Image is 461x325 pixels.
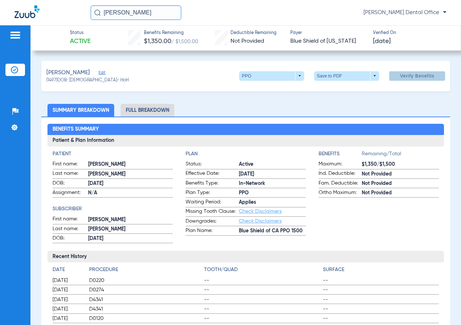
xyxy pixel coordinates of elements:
[362,161,439,168] span: $1,350/$1,500
[290,30,367,37] span: Payer
[89,286,202,294] span: D0274
[53,170,88,178] span: Last name:
[230,30,277,37] span: Deductible Remaining
[9,31,21,39] img: hamburger-icon
[94,9,101,16] img: Search Icon
[53,225,88,234] span: Last name:
[323,277,439,284] span: --
[239,180,306,187] span: In-Network
[53,235,88,243] span: DOB:
[323,286,439,294] span: --
[204,266,320,274] h4: Tooth/Quad
[89,296,202,303] span: D4341
[14,5,40,18] img: Zuub Logo
[47,124,444,135] h2: Benefits Summary
[186,150,306,158] h4: Plan
[47,104,114,117] li: Summary Breakdown
[362,189,439,197] span: Not Provided
[362,170,439,178] span: Not Provided
[323,296,439,303] span: --
[171,39,198,44] span: / $1,500.00
[88,170,173,178] span: [PERSON_NAME]
[239,227,306,235] span: Blue Shield of CA PPO 1500
[204,315,320,322] span: --
[362,150,439,160] span: Remaining/Total
[389,71,445,81] button: Verify Benefits
[239,209,282,214] a: Check Disclaimers
[89,277,202,284] span: D0220
[144,38,171,45] span: $1,350.00
[186,208,239,216] span: Missing Tooth Clause:
[121,104,174,117] li: Full Breakdown
[89,315,202,322] span: D0120
[53,305,83,313] span: [DATE]
[53,215,88,224] span: First name:
[89,305,202,313] span: D4341
[53,296,83,303] span: [DATE]
[314,71,379,81] button: Save to PDF
[239,71,304,81] button: PPO
[88,180,173,187] span: [DATE]
[70,30,91,37] span: Status
[186,180,239,188] span: Benefits Type:
[186,170,239,178] span: Effective Date:
[186,227,239,236] span: Plan Name:
[46,77,129,84] span: (1497) DOB: [DEMOGRAPHIC_DATA] - HoH
[47,251,444,262] h3: Recent History
[46,68,90,77] span: [PERSON_NAME]
[88,235,173,242] span: [DATE]
[204,266,320,276] app-breakdown-title: Tooth/Quad
[99,70,105,77] span: Edit
[186,218,239,226] span: Downgrades:
[239,199,306,206] span: Applies
[239,170,306,178] span: [DATE]
[323,266,439,274] h4: Surface
[362,180,439,187] span: Not Provided
[88,216,173,224] span: [PERSON_NAME]
[88,225,173,233] span: [PERSON_NAME]
[323,315,439,322] span: --
[319,150,362,160] app-breakdown-title: Benefits
[373,30,449,37] span: Verified On
[89,266,202,276] app-breakdown-title: Procedure
[186,189,239,198] span: Plan Type:
[204,296,320,303] span: --
[290,37,367,46] span: Blue Shield of [US_STATE]
[53,180,88,188] span: DOB:
[53,205,173,213] h4: Subscriber
[373,37,391,46] span: [DATE]
[239,189,306,197] span: PPO
[319,180,362,188] span: Fam. Deductible:
[53,286,83,294] span: [DATE]
[319,160,362,169] span: Maximum:
[53,266,83,276] app-breakdown-title: Date
[88,189,173,197] span: N/A
[53,266,83,274] h4: Date
[204,286,320,294] span: --
[323,305,439,313] span: --
[204,305,320,313] span: --
[319,170,362,178] span: Ind. Deductible:
[323,266,439,276] app-breakdown-title: Surface
[70,37,91,46] span: Active
[186,160,239,169] span: Status:
[53,315,83,322] span: [DATE]
[53,277,83,284] span: [DATE]
[53,189,88,198] span: Assignment:
[186,198,239,207] span: Waiting Period:
[425,290,461,325] iframe: Chat Widget
[204,277,320,284] span: --
[239,161,306,168] span: Active
[319,189,362,198] span: Ortho Maximum:
[53,160,88,169] span: First name:
[144,30,198,37] span: Benefits Remaining
[230,38,264,44] span: Not Provided
[88,161,173,168] span: [PERSON_NAME]
[53,150,173,158] h4: Patient
[400,73,435,79] span: Verify Benefits
[239,219,282,224] a: Check Disclaimers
